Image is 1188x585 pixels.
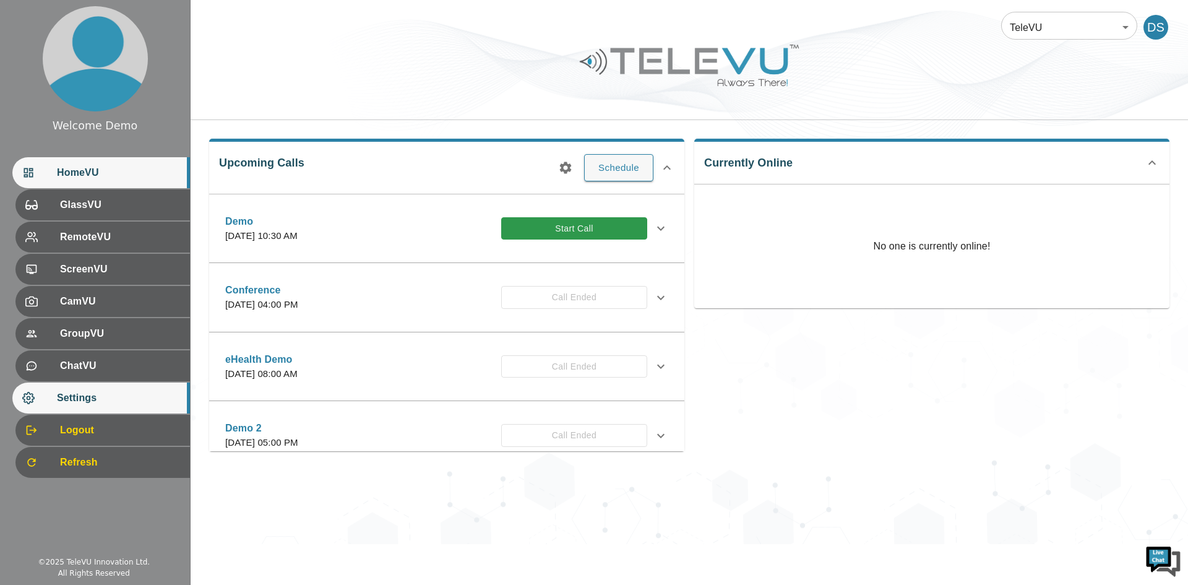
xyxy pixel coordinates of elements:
p: Conference [225,283,298,298]
div: Welcome Demo [53,118,138,134]
span: ScreenVU [60,262,180,277]
div: eHealth Demo[DATE] 08:00 AMCall Ended [215,345,678,389]
img: d_736959983_company_1615157101543_736959983 [21,58,52,89]
p: No one is currently online! [873,184,990,308]
span: Refresh [60,455,180,470]
span: GroupVU [60,326,180,341]
span: ChatVU [60,358,180,373]
p: [DATE] 05:00 PM [225,436,298,450]
span: Settings [57,391,180,405]
div: All Rights Reserved [58,568,130,579]
div: TeleVU [1001,10,1137,45]
img: profile.png [43,6,148,111]
span: GlassVU [60,197,180,212]
div: Demo 2[DATE] 05:00 PMCall Ended [215,414,678,457]
div: GroupVU [15,318,190,349]
button: Schedule [584,154,653,181]
img: Logo [578,40,801,91]
div: HomeVU [12,157,190,188]
div: ScreenVU [15,254,190,285]
p: [DATE] 10:30 AM [225,229,298,243]
div: DS [1143,15,1168,40]
img: Chat Widget [1145,542,1182,579]
textarea: Type your message and hit 'Enter' [6,338,236,381]
div: Demo[DATE] 10:30 AMStart Call [215,207,678,251]
div: Chat with us now [64,65,208,81]
p: [DATE] 08:00 AM [225,367,298,381]
div: Conference[DATE] 04:00 PMCall Ended [215,275,678,319]
div: GlassVU [15,189,190,220]
button: Start Call [501,217,647,240]
div: Minimize live chat window [203,6,233,36]
p: Demo 2 [225,421,298,436]
span: Logout [60,423,180,438]
div: Settings [12,383,190,414]
div: Refresh [15,447,190,478]
span: CamVU [60,294,180,309]
p: eHealth Demo [225,352,298,367]
div: RemoteVU [15,222,190,253]
span: HomeVU [57,165,180,180]
div: Logout [15,415,190,446]
div: CamVU [15,286,190,317]
span: RemoteVU [60,230,180,245]
div: ChatVU [15,350,190,381]
p: Demo [225,214,298,229]
p: [DATE] 04:00 PM [225,298,298,312]
span: We're online! [72,156,171,281]
div: © 2025 TeleVU Innovation Ltd. [38,557,150,568]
